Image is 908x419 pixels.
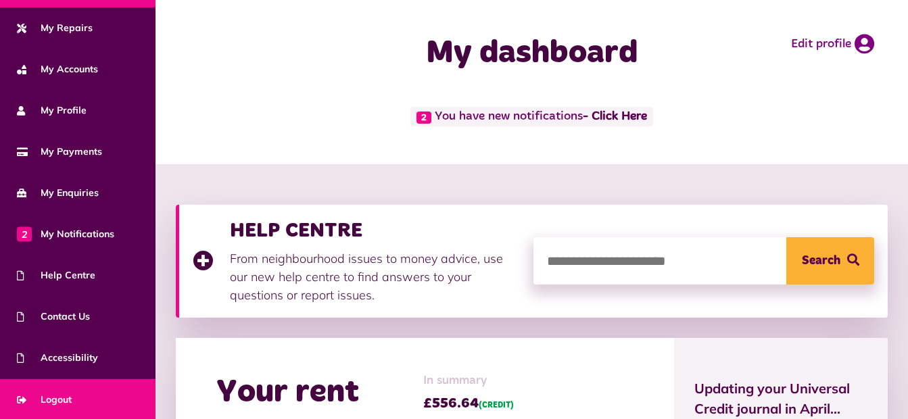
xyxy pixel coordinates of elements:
span: £556.64 [423,393,514,414]
a: Edit profile [791,34,874,54]
span: My Notifications [17,227,114,241]
span: Updating your Universal Credit journal in April... [694,378,867,419]
span: My Payments [17,145,102,159]
span: Contact Us [17,310,90,324]
button: Search [786,237,874,285]
span: 2 [416,112,431,124]
span: My Enquiries [17,186,99,200]
h2: Your rent [216,373,359,412]
span: You have new notifications [410,107,652,126]
span: Help Centre [17,268,95,282]
p: From neighbourhood issues to money advice, use our new help centre to find answers to your questi... [230,249,520,304]
span: 2 [17,226,32,241]
h1: My dashboard [357,34,707,73]
h3: HELP CENTRE [230,218,520,243]
span: Search [802,237,840,285]
span: Logout [17,393,72,407]
span: Accessibility [17,351,98,365]
span: My Profile [17,103,87,118]
span: My Repairs [17,21,93,35]
span: My Accounts [17,62,98,76]
span: (CREDIT) [479,401,514,410]
a: - Click Here [583,111,647,123]
span: In summary [423,372,514,390]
